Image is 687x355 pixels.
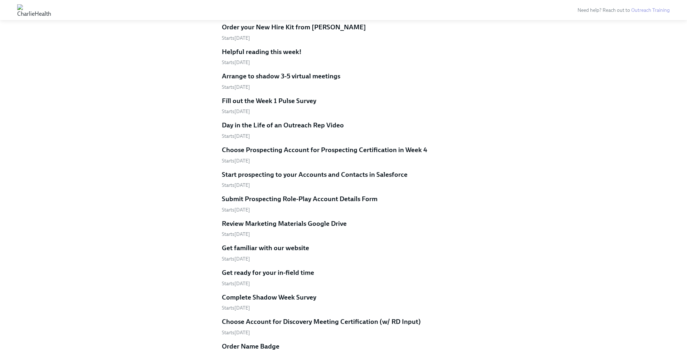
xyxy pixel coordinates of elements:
a: Get ready for your in-field timeStarts[DATE] [222,268,465,287]
a: Start prospecting to your Accounts and Contacts in SalesforceStarts[DATE] [222,170,465,189]
span: Need help? Reach out to [578,7,670,13]
a: Review Marketing Materials Google DriveStarts[DATE] [222,219,465,238]
h5: Submit Prospecting Role-Play Account Details Form [222,194,377,204]
span: Monday, October 13th 2025, 10:00 am [222,158,250,164]
a: Get familiar with our websiteStarts[DATE] [222,243,465,262]
h5: Arrange to shadow 3-5 virtual meetings [222,72,340,81]
h5: Get ready for your in-field time [222,268,314,277]
a: Helpful reading this week!Starts[DATE] [222,47,465,66]
h5: Helpful reading this week! [222,47,302,57]
a: Choose Account for Discovery Meeting Certification (w/ RD Input)Starts[DATE] [222,317,465,336]
span: Wednesday, October 15th 2025, 10:00 am [222,231,250,237]
a: Complete Shadow Week SurveyStarts[DATE] [222,293,465,312]
span: Tuesday, October 28th 2025, 10:00 am [222,330,250,336]
h5: Day in the Life of an Outreach Rep Video [222,121,344,130]
h5: Start prospecting to your Accounts and Contacts in Salesforce [222,170,408,179]
span: Friday, October 24th 2025, 10:00 am [222,305,250,311]
a: Order your New Hire Kit from [PERSON_NAME]Starts[DATE] [222,23,465,42]
img: CharlieHealth [17,4,51,16]
a: Day in the Life of an Outreach Rep VideoStarts[DATE] [222,121,465,140]
h5: Choose Account for Discovery Meeting Certification (w/ RD Input) [222,317,421,326]
span: Saturday, October 11th 2025, 10:00 am [222,133,250,139]
span: Thursday, October 9th 2025, 2:00 pm [222,108,250,115]
span: Thursday, October 9th 2025, 10:00 am [222,84,250,90]
a: Fill out the Week 1 Pulse SurveyStarts[DATE] [222,96,465,115]
h5: Fill out the Week 1 Pulse Survey [222,96,316,106]
span: Wednesday, October 15th 2025, 10:00 am [222,256,250,262]
h5: Order your New Hire Kit from [PERSON_NAME] [222,23,366,32]
h5: Complete Shadow Week Survey [222,293,316,302]
span: Thursday, October 9th 2025, 10:00 am [222,59,250,65]
h5: Choose Prospecting Account for Prospecting Certification in Week 4 [222,145,427,155]
a: Submit Prospecting Role-Play Account Details FormStarts[DATE] [222,194,465,213]
span: Tuesday, October 14th 2025, 10:00 am [222,207,250,213]
h5: Get familiar with our website [222,243,309,253]
a: Arrange to shadow 3-5 virtual meetingsStarts[DATE] [222,72,465,91]
span: Wednesday, October 8th 2025, 10:00 am [222,35,250,41]
span: Tuesday, October 14th 2025, 10:00 am [222,182,250,188]
h5: Review Marketing Materials Google Drive [222,219,347,228]
a: Outreach Training [631,7,670,13]
a: Choose Prospecting Account for Prospecting Certification in Week 4Starts[DATE] [222,145,465,164]
span: Monday, October 20th 2025, 10:00 am [222,281,250,287]
h5: Order Name Badge [222,342,279,351]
